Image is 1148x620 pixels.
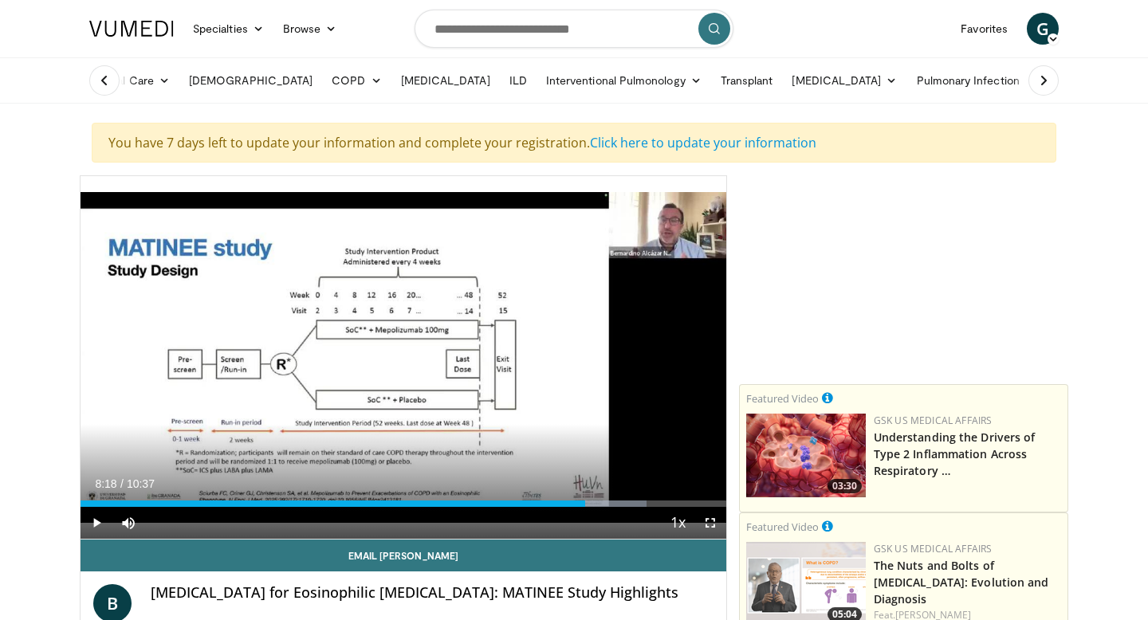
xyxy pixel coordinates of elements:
[81,176,726,540] video-js: Video Player
[127,477,155,490] span: 10:37
[874,558,1049,606] a: The Nuts and Bolts of [MEDICAL_DATA]: Evolution and Diagnosis
[784,175,1023,375] iframe: Advertisement
[746,414,866,497] a: 03:30
[112,507,144,539] button: Mute
[391,65,500,96] a: [MEDICAL_DATA]
[179,65,322,96] a: [DEMOGRAPHIC_DATA]
[81,507,112,539] button: Play
[874,430,1036,478] a: Understanding the Drivers of Type 2 Inflammation Across Respiratory …
[95,477,116,490] span: 8:18
[711,65,783,96] a: Transplant
[590,134,816,151] a: Click here to update your information
[694,507,726,539] button: Fullscreen
[746,391,819,406] small: Featured Video
[782,65,906,96] a: [MEDICAL_DATA]
[89,21,174,37] img: VuMedi Logo
[183,13,273,45] a: Specialties
[874,414,993,427] a: GSK US Medical Affairs
[746,520,819,534] small: Featured Video
[907,65,1045,96] a: Pulmonary Infection
[951,13,1017,45] a: Favorites
[874,542,993,555] a: GSK US Medical Affairs
[828,479,862,493] span: 03:30
[537,65,711,96] a: Interventional Pulmonology
[151,584,714,602] h4: [MEDICAL_DATA] for Eosinophilic [MEDICAL_DATA]: MATINEE Study Highlights
[500,65,537,96] a: ILD
[81,500,726,507] div: Progress Bar
[662,507,694,539] button: Playback Rate
[1027,13,1059,45] a: G
[746,414,866,497] img: c2a2685b-ef94-4fc2-90e1-739654430920.png.150x105_q85_crop-smart_upscale.png
[81,540,726,571] a: Email [PERSON_NAME]
[120,477,124,490] span: /
[273,13,347,45] a: Browse
[322,65,391,96] a: COPD
[92,123,1056,163] div: You have 7 days left to update your information and complete your registration.
[415,10,733,48] input: Search topics, interventions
